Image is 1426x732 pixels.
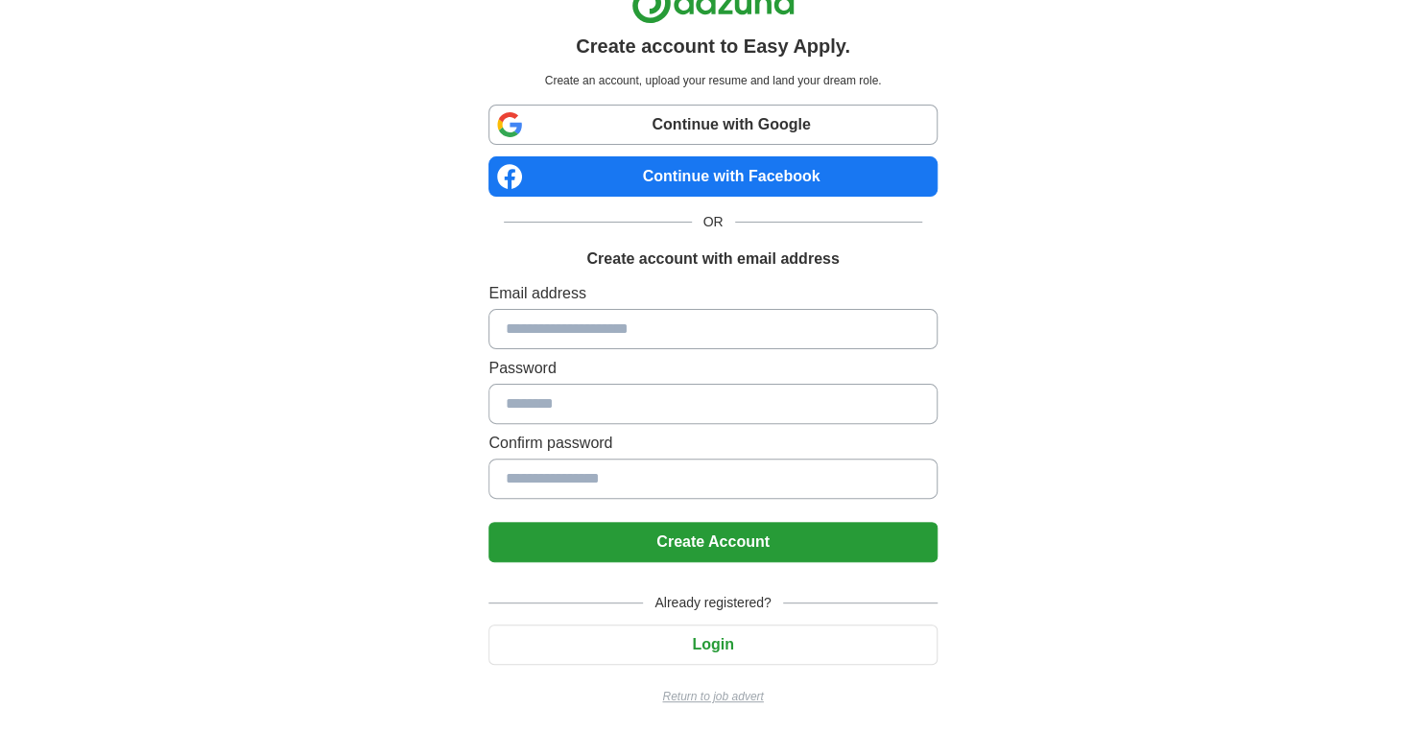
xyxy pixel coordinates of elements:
[692,212,735,232] span: OR
[488,636,937,652] a: Login
[488,688,937,705] a: Return to job advert
[586,248,839,271] h1: Create account with email address
[488,522,937,562] button: Create Account
[488,432,937,455] label: Confirm password
[492,72,933,89] p: Create an account, upload your resume and land your dream role.
[488,625,937,665] button: Login
[643,593,782,613] span: Already registered?
[488,357,937,380] label: Password
[488,156,937,197] a: Continue with Facebook
[488,282,937,305] label: Email address
[576,32,850,60] h1: Create account to Easy Apply.
[488,105,937,145] a: Continue with Google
